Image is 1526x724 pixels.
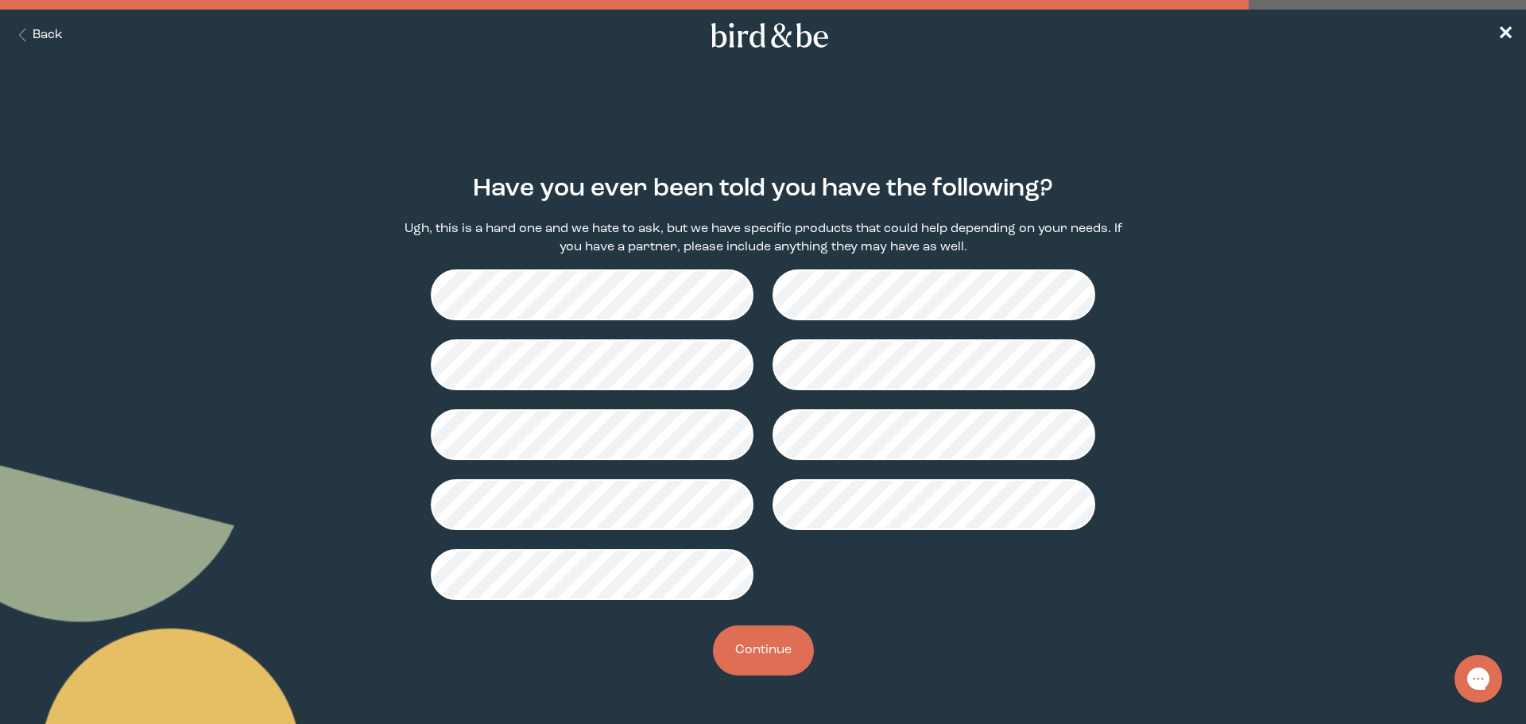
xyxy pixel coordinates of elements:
span: ✕ [1497,25,1513,45]
button: Back Button [13,26,63,45]
a: ✕ [1497,21,1513,49]
iframe: Gorgias live chat messenger [1447,649,1510,708]
h2: Have you ever been told you have the following? [473,171,1053,207]
button: Continue [713,625,814,676]
p: Ugh, this is a hard one and we hate to ask, but we have specific products that could help dependi... [394,220,1132,257]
